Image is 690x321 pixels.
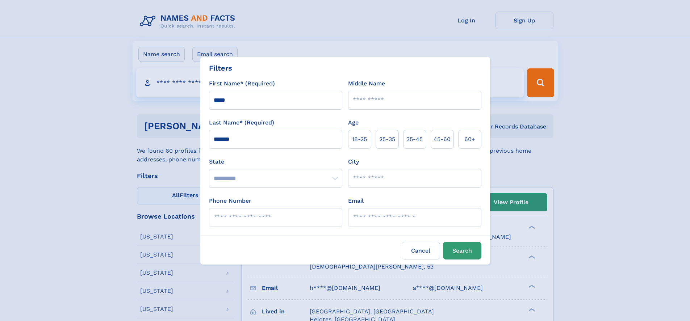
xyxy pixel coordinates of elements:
span: 18‑25 [352,135,367,144]
label: Middle Name [348,79,385,88]
label: First Name* (Required) [209,79,275,88]
label: Age [348,118,359,127]
label: Phone Number [209,197,251,205]
span: 60+ [464,135,475,144]
button: Search [443,242,481,259]
label: Last Name* (Required) [209,118,274,127]
label: State [209,157,342,166]
label: Cancel [402,242,440,259]
span: 25‑35 [379,135,395,144]
label: Email [348,197,364,205]
span: 35‑45 [406,135,423,144]
label: City [348,157,359,166]
div: Filters [209,63,232,73]
span: 45‑60 [434,135,451,144]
